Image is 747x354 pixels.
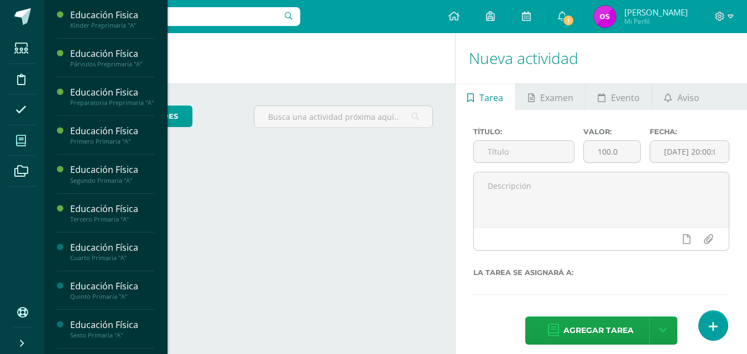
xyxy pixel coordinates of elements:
[70,254,154,262] div: Cuarto Primaria "A"
[70,9,154,29] a: Educación FisicaKinder Preprimaria "A"
[70,99,154,107] div: Preparatoria Preprimaria "A"
[473,128,575,136] label: Título:
[70,241,154,262] a: Educación FísicaCuarto Primaria "A"
[624,17,688,26] span: Mi Perfil
[70,9,154,22] div: Educación Fisica
[70,203,154,215] div: Educación Física
[70,241,154,254] div: Educación Física
[70,138,154,145] div: Primero Primaria "A"
[70,47,154,60] div: Educación Física
[70,215,154,223] div: Tercero Primaria "A"
[469,33,734,83] h1: Nueva actividad
[70,177,154,184] div: Segundo Primaria "A"
[70,86,154,99] div: Educación Fisica
[652,83,711,110] a: Aviso
[584,141,640,162] input: Puntos máximos
[624,7,688,18] span: [PERSON_NAME]
[70,60,154,68] div: Párvulos Preprimaria "A"
[479,84,503,111] span: Tarea
[70,331,154,339] div: Sexto Primaria "A"
[70,86,154,107] a: Educación FisicaPreparatoria Preprimaria "A"
[650,128,729,136] label: Fecha:
[562,14,574,27] span: 1
[70,280,154,300] a: Educación FísicaQuinto Primaria "A"
[563,317,634,344] span: Agregar tarea
[70,293,154,300] div: Quinto Primaria "A"
[650,141,729,162] input: Fecha de entrega
[70,47,154,68] a: Educación FísicaPárvulos Preprimaria "A"
[594,6,616,28] img: 2d06574e4a54bdb27e2c8d2f92f344e7.png
[70,319,154,331] div: Educación Física
[611,84,640,111] span: Evento
[70,125,154,138] div: Educación Física
[473,268,729,277] label: La tarea se asignará a:
[58,33,442,83] h1: Actividades
[456,83,515,110] a: Tarea
[677,84,699,111] span: Aviso
[70,125,154,145] a: Educación FísicaPrimero Primaria "A"
[254,106,432,128] input: Busca una actividad próxima aquí...
[583,128,641,136] label: Valor:
[70,163,154,184] a: Educación FísicaSegundo Primaria "A"
[540,84,573,111] span: Examen
[70,163,154,176] div: Educación Física
[70,280,154,293] div: Educación Física
[51,7,300,26] input: Busca un usuario...
[586,83,651,110] a: Evento
[70,203,154,223] a: Educación FísicaTercero Primaria "A"
[70,22,154,29] div: Kinder Preprimaria "A"
[516,83,585,110] a: Examen
[474,141,574,162] input: Título
[70,319,154,339] a: Educación FísicaSexto Primaria "A"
